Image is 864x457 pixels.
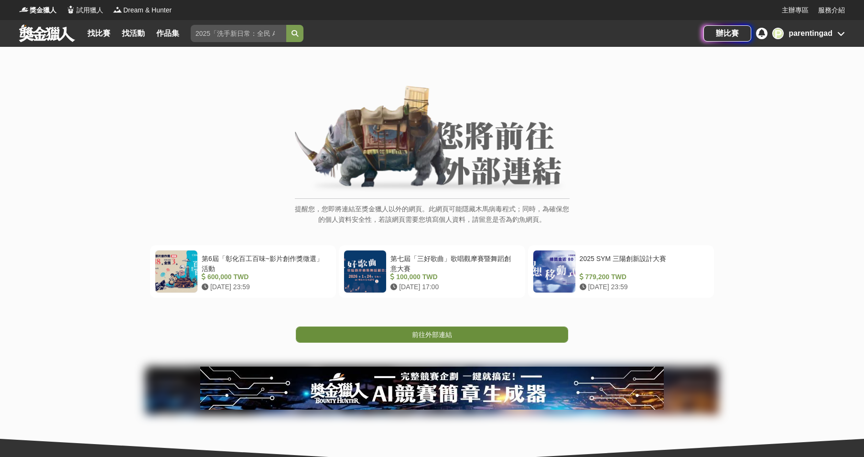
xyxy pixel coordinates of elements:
div: [DATE] 23:59 [580,282,705,292]
a: 作品集 [152,27,183,40]
div: [DATE] 17:00 [390,282,516,292]
p: 提醒您，您即將連結至獎金獵人以外的網頁。此網頁可能隱藏木馬病毒程式；同時，為確保您的個人資料安全性，若該網頁需要您填寫個人資料，請留意是否為釣魚網頁。 [295,204,570,235]
div: 第6屆「彰化百工百味~影片創作獎徵選」活動 [202,254,327,272]
a: 找活動 [118,27,149,40]
span: 前往外部連結 [412,331,452,338]
a: 找比賽 [84,27,114,40]
a: Logo獎金獵人 [19,5,56,15]
a: 前往外部連結 [296,326,568,343]
img: Logo [19,5,29,14]
div: 600,000 TWD [202,272,327,282]
div: 779,200 TWD [580,272,705,282]
a: LogoDream & Hunter [113,5,172,15]
div: parentingad [788,28,832,39]
img: Logo [113,5,122,14]
a: Logo試用獵人 [66,5,103,15]
a: 服務介紹 [818,5,845,15]
a: 主辦專區 [782,5,809,15]
a: 2025 SYM 三陽創新設計大賽 779,200 TWD [DATE] 23:59 [528,245,714,298]
div: [DATE] 23:59 [202,282,327,292]
input: 2025「洗手新日常：全民 ALL IN」洗手歌全台徵選 [191,25,286,42]
img: Logo [66,5,76,14]
span: Dream & Hunter [123,5,172,15]
a: 辦比賽 [703,25,751,42]
a: 第6屆「彰化百工百味~影片創作獎徵選」活動 600,000 TWD [DATE] 23:59 [150,245,336,298]
img: External Link Banner [295,86,570,194]
span: 獎金獵人 [30,5,56,15]
a: 第七屆「三好歌曲」歌唱觀摩賽暨舞蹈創意大賽 100,000 TWD [DATE] 17:00 [339,245,525,298]
span: 試用獵人 [76,5,103,15]
div: P [772,28,784,39]
img: e66c81bb-b616-479f-8cf1-2a61d99b1888.jpg [200,367,664,410]
div: 2025 SYM 三陽創新設計大賽 [580,254,705,272]
div: 第七屆「三好歌曲」歌唱觀摩賽暨舞蹈創意大賽 [390,254,516,272]
div: 100,000 TWD [390,272,516,282]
